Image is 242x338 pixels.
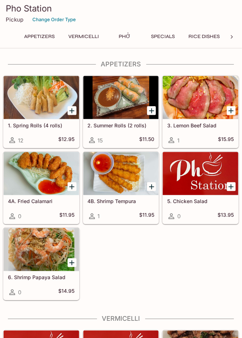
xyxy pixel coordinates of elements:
a: 5. Chicken Salad0$13.95 [163,152,239,224]
h5: 4B. Shrimp Tempura [88,198,155,205]
h5: 2. Summer Rolls (2 rolls) [88,122,155,128]
span: 0 [18,213,21,220]
button: Specials [147,32,179,42]
span: 0 [18,289,21,296]
span: 1 [98,213,100,220]
button: Add 2. Summer Rolls (2 rolls) [147,106,156,115]
div: 3. Lemon Beef Salad [163,76,238,119]
a: 4B. Shrimp Tempura1$11.95 [83,152,159,224]
h5: $14.95 [59,288,75,297]
h5: 1. Spring Rolls (4 rolls) [8,122,75,128]
button: Vermicelli [64,32,103,42]
p: Pickup [6,16,23,23]
a: 2. Summer Rolls (2 rolls)15$11.50 [83,76,159,148]
h3: Pho Station [6,3,236,14]
h5: $13.95 [218,212,234,221]
h5: 3. Lemon Beef Salad [167,122,234,128]
button: Add 3. Lemon Beef Salad [227,106,236,115]
h5: $11.50 [139,136,154,145]
h5: 6. Shrimp Papaya Salad [8,274,75,281]
h5: 4A. Fried Calamari [8,198,75,205]
a: 3. Lemon Beef Salad1$15.95 [163,76,239,148]
h5: $11.95 [60,212,75,221]
button: Phở [109,32,141,42]
button: Add 4A. Fried Calamari [68,182,77,191]
button: Appetizers [20,32,59,42]
span: 12 [18,137,23,144]
div: 4B. Shrimp Tempura [83,152,159,195]
button: Add 5. Chicken Salad [227,182,236,191]
h4: Appetizers [3,60,239,68]
h5: $15.95 [218,136,234,145]
span: 0 [177,213,181,220]
a: 6. Shrimp Papaya Salad0$14.95 [3,228,79,300]
button: Rice Dishes [185,32,224,42]
div: 2. Summer Rolls (2 rolls) [83,76,159,119]
h4: Vermicelli [3,315,239,323]
h5: $11.95 [139,212,154,221]
div: 1. Spring Rolls (4 rolls) [4,76,79,119]
div: 6. Shrimp Papaya Salad [4,228,79,271]
h5: $12.95 [59,136,75,145]
h5: 5. Chicken Salad [167,198,234,205]
a: 4A. Fried Calamari0$11.95 [3,152,79,224]
button: Add 6. Shrimp Papaya Salad [68,258,77,267]
button: Add 1. Spring Rolls (4 rolls) [68,106,77,115]
button: Change Order Type [29,14,79,25]
span: 1 [177,137,179,144]
div: 5. Chicken Salad [163,152,238,195]
button: Add 4B. Shrimp Tempura [147,182,156,191]
span: 15 [98,137,103,144]
a: 1. Spring Rolls (4 rolls)12$12.95 [3,76,79,148]
div: 4A. Fried Calamari [4,152,79,195]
